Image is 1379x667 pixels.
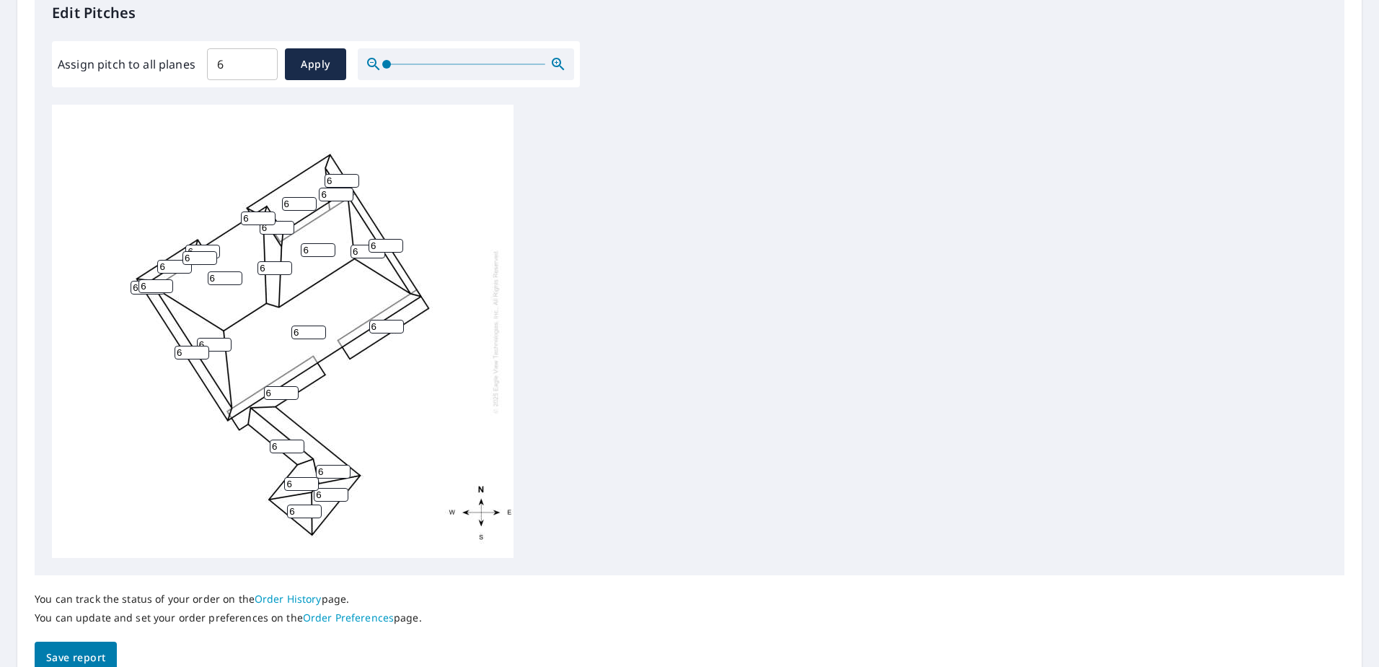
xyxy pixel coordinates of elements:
[296,56,335,74] span: Apply
[52,2,1327,24] p: Edit Pitches
[58,56,195,73] label: Assign pitch to all planes
[46,649,105,667] span: Save report
[255,592,322,606] a: Order History
[207,44,278,84] input: 00.0
[303,611,394,624] a: Order Preferences
[35,611,422,624] p: You can update and set your order preferences on the page.
[285,48,346,80] button: Apply
[35,593,422,606] p: You can track the status of your order on the page.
